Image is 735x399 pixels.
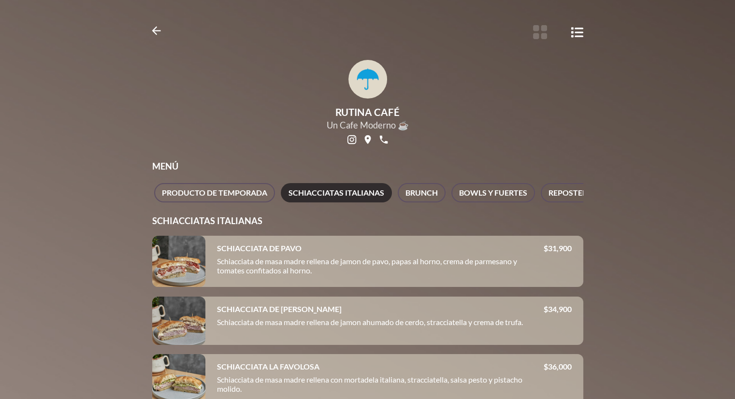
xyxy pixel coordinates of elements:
[288,186,384,199] span: SCHIACCIATAS ITALIANAS
[544,362,572,371] p: $ 36,000
[281,183,392,202] button: SCHIACCIATAS ITALIANAS
[459,186,527,199] span: BOWLS Y FUERTES
[544,304,572,313] p: $ 34,900
[217,317,544,330] p: Schiacciata de masa madre rellena de jamon ahumado de cerdo, stracciatella y crema de trufa.
[405,186,438,199] span: BRUNCH
[345,133,359,146] a: social-link-INSTAGRAM
[152,161,583,171] h2: MENÚ
[569,23,585,42] button: Botón de vista de lista
[148,23,164,39] button: Back to Profile
[451,183,535,202] button: BOWLS Y FUERTES
[217,256,544,279] p: Schiacciata de masa madre rellena de jamon de pavo, papas al horno, crema de parmesano y tomates ...
[217,362,319,371] h4: SCHIACCIATA LA FAVOLOSA
[531,23,549,42] button: Botón de vista de cuadrícula
[217,375,544,397] p: Schiacciata de masa madre rellena con mortadela italiana, stracciatella, salsa pesto y pistacho m...
[217,304,342,313] h4: SCHIACCIATA DE [PERSON_NAME]
[398,183,446,202] button: BRUNCH
[327,120,409,131] p: Un Cafe Moderno ☕
[152,215,583,226] h3: SCHIACCIATAS ITALIANAS
[162,186,267,199] span: PRODUCTO DE TEMPORADA
[217,243,302,253] h4: SCHIACCIATA DE PAVO
[327,106,409,118] h1: RUTINA CAFÉ
[541,183,662,202] button: REPOSTERIA (VIENNOISERIE)
[544,243,572,253] p: $ 31,900
[154,183,275,202] button: PRODUCTO DE TEMPORADA
[361,133,375,146] a: social-link-GOOGLE_LOCATION
[548,186,654,199] span: REPOSTERIA (VIENNOISERIE)
[377,133,390,146] a: social-link-PHONE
